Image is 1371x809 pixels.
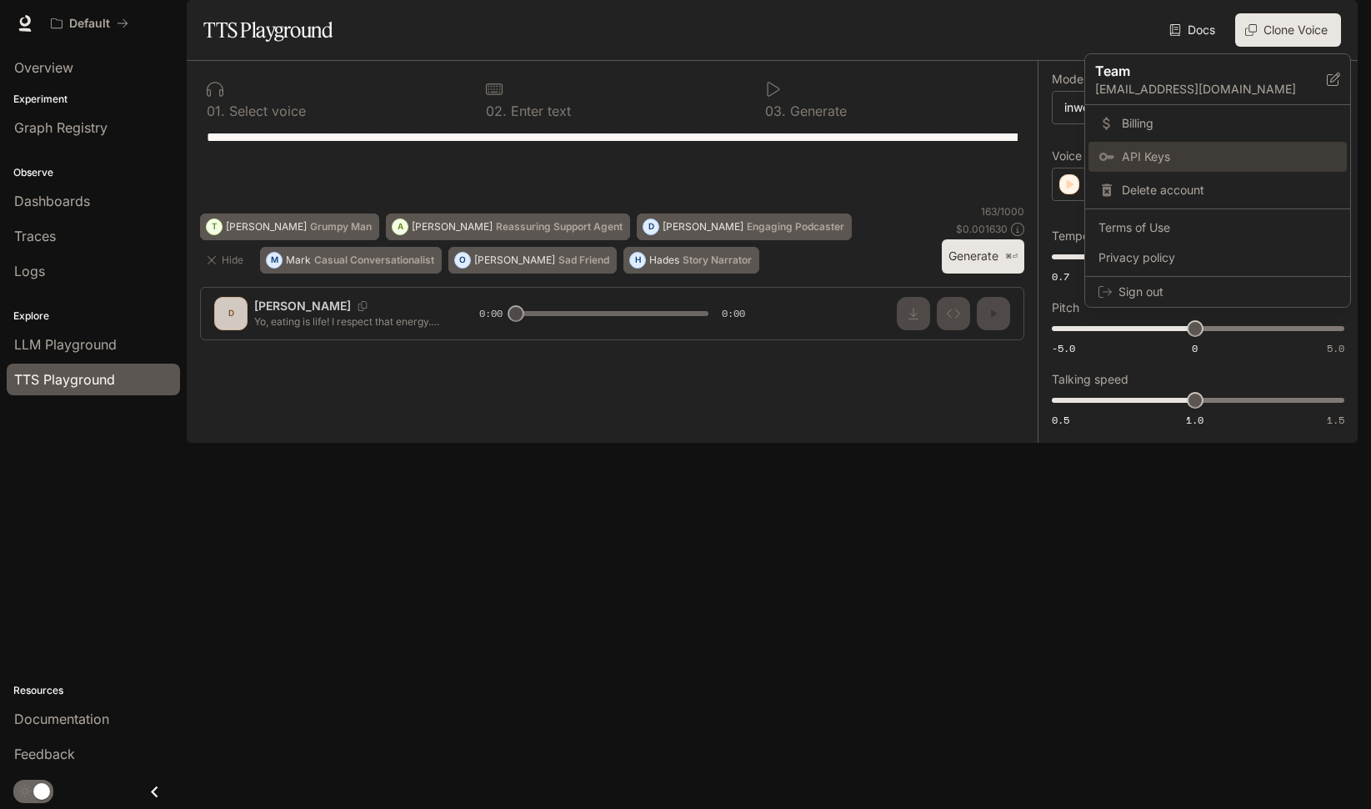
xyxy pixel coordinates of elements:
div: Delete account [1088,175,1347,205]
span: API Keys [1122,148,1337,165]
span: Delete account [1122,182,1337,198]
p: [EMAIL_ADDRESS][DOMAIN_NAME] [1095,81,1327,98]
span: Billing [1122,115,1337,132]
p: Team [1095,61,1300,81]
a: Privacy policy [1088,243,1347,273]
a: API Keys [1088,142,1347,172]
div: Team[EMAIL_ADDRESS][DOMAIN_NAME] [1085,54,1350,105]
a: Terms of Use [1088,213,1347,243]
span: Terms of Use [1098,219,1337,236]
div: Sign out [1085,277,1350,307]
span: Sign out [1118,284,1337,300]
a: Billing [1088,108,1347,138]
span: Privacy policy [1098,249,1337,266]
